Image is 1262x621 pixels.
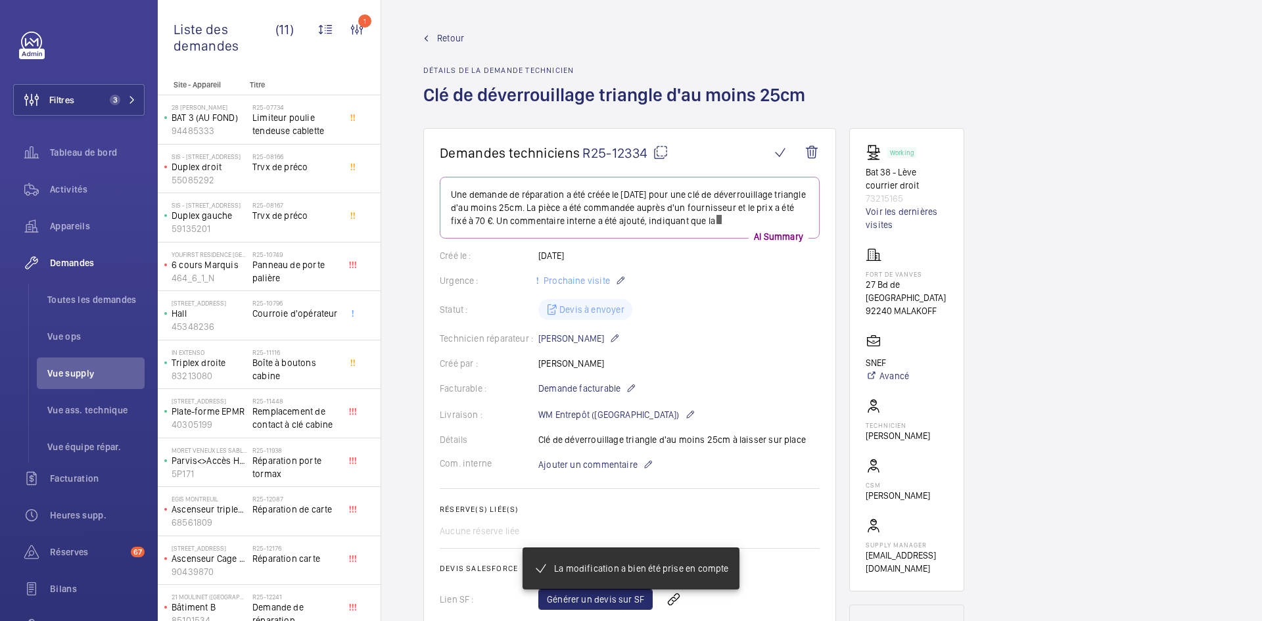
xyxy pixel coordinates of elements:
[252,103,339,111] h2: R25-07734
[582,145,668,161] span: R25-12334
[538,458,638,471] span: Ajouter un commentaire
[47,440,145,453] span: Vue équipe répar.
[252,552,339,565] span: Réparation carte
[172,209,247,222] p: Duplex gauche
[13,84,145,116] button: Filtres3
[172,516,247,529] p: 68561809
[252,209,339,222] span: Trvx de préco
[423,83,813,128] h1: Clé de déverrouillage triangle d'au moins 25cm
[172,405,247,418] p: Plate-forme EPMR
[252,250,339,258] h2: R25-10749
[172,173,247,187] p: 55085292
[172,222,247,235] p: 59135201
[440,505,820,514] h2: Réserve(s) liée(s)
[866,270,948,278] p: Fort de vanves
[47,367,145,380] span: Vue supply
[252,299,339,307] h2: R25-10796
[172,111,247,124] p: BAT 3 (AU FOND)
[866,541,948,549] p: Supply manager
[541,275,610,286] span: Prochaine visite
[172,552,247,565] p: Ascenseur Cage C Principal
[866,145,887,160] img: freight_elevator.svg
[172,369,247,382] p: 83213080
[172,495,247,503] p: EGIS MONTREUIL
[252,405,339,431] span: Remplacement de contact à clé cabine
[252,160,339,173] span: Trvx de préco
[172,201,247,209] p: SIS - [STREET_ADDRESS]
[250,80,337,89] p: Titre
[172,258,247,271] p: 6 cours Marquis
[172,160,247,173] p: Duplex droit
[172,446,247,454] p: MORET VENEUX LES SABLONS
[252,356,339,382] span: Boîte à boutons cabine
[252,258,339,285] span: Panneau de porte palière
[47,293,145,306] span: Toutes les demandes
[172,307,247,320] p: Hall
[451,188,808,227] p: Une demande de réparation a été créée le [DATE] pour une clé de déverrouillage triangle d'au moin...
[538,382,620,395] span: Demande facturable
[174,21,275,54] span: Liste des demandes
[866,166,948,192] p: Bat 38 - Lève courrier droit
[50,183,145,196] span: Activités
[50,256,145,269] span: Demandes
[172,103,247,111] p: 28 [PERSON_NAME]
[252,544,339,552] h2: R25-12176
[50,582,145,595] span: Bilans
[172,454,247,467] p: Parvis<>Accès Hall BV
[172,601,247,614] p: Bâtiment B
[866,421,930,429] p: Technicien
[423,66,813,75] h2: Détails de la demande technicien
[252,495,339,503] h2: R25-12087
[440,564,820,573] h2: Devis Salesforce
[866,205,948,231] a: Voir les dernières visites
[252,152,339,160] h2: R25-08166
[866,481,930,489] p: CSM
[172,593,247,601] p: 21 Moulinet ([GEOGRAPHIC_DATA])
[158,80,245,89] p: Site - Appareil
[866,192,948,205] p: 73215165
[50,146,145,159] span: Tableau de bord
[172,418,247,431] p: 40305199
[440,145,580,161] span: Demandes techniciens
[538,331,620,346] p: [PERSON_NAME]
[49,93,74,106] span: Filtres
[172,348,247,356] p: IN EXTENSO
[172,299,247,307] p: [STREET_ADDRESS]
[866,278,948,304] p: 27 Bd de [GEOGRAPHIC_DATA]
[50,219,145,233] span: Appareils
[172,544,247,552] p: [STREET_ADDRESS]
[252,397,339,405] h2: R25-11448
[749,230,808,243] p: AI Summary
[437,32,464,45] span: Retour
[172,565,247,578] p: 90439870
[50,545,126,559] span: Réserves
[866,304,948,317] p: 92240 MALAKOFF
[554,562,729,575] p: La modification a bien été prise en compte
[131,547,145,557] span: 67
[866,356,909,369] p: SNEF
[252,503,339,516] span: Réparation de carte
[50,509,145,522] span: Heures supp.
[252,348,339,356] h2: R25-11116
[252,201,339,209] h2: R25-08167
[252,446,339,454] h2: R25-11938
[172,250,247,258] p: YouFirst Residence [GEOGRAPHIC_DATA]
[252,454,339,480] span: Réparation porte tormax
[866,549,948,575] p: [EMAIL_ADDRESS][DOMAIN_NAME]
[172,467,247,480] p: 5P171
[172,271,247,285] p: 464_6_1_N
[47,403,145,417] span: Vue ass. technique
[172,320,247,333] p: 45348236
[172,397,247,405] p: [STREET_ADDRESS]
[172,356,247,369] p: Triplex droite
[172,124,247,137] p: 94485333
[866,489,930,502] p: [PERSON_NAME]
[866,369,909,382] a: Avancé
[890,150,914,155] p: Working
[172,503,247,516] p: Ascenseur triplex gauche A
[252,111,339,137] span: Limiteur poulie tendeuse cablette
[50,472,145,485] span: Facturation
[252,307,339,320] span: Courroie d'opérateur
[538,407,695,423] p: WM Entrepôt ([GEOGRAPHIC_DATA])
[47,330,145,343] span: Vue ops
